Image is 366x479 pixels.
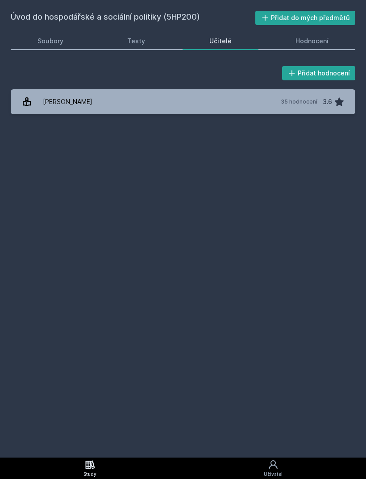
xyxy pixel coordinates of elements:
[83,471,96,478] div: Study
[101,32,172,50] a: Testy
[255,11,356,25] button: Přidat do mých předmětů
[127,37,145,46] div: Testy
[11,11,255,25] h2: Úvod do hospodářské a sociální politiky (5HP200)
[269,32,356,50] a: Hodnocení
[43,93,92,111] div: [PERSON_NAME]
[209,37,232,46] div: Učitelé
[282,66,356,80] button: Přidat hodnocení
[323,93,332,111] div: 3.6
[37,37,63,46] div: Soubory
[11,89,355,114] a: [PERSON_NAME] 35 hodnocení 3.6
[183,32,258,50] a: Učitelé
[295,37,329,46] div: Hodnocení
[11,32,90,50] a: Soubory
[264,471,283,478] div: Uživatel
[281,98,317,105] div: 35 hodnocení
